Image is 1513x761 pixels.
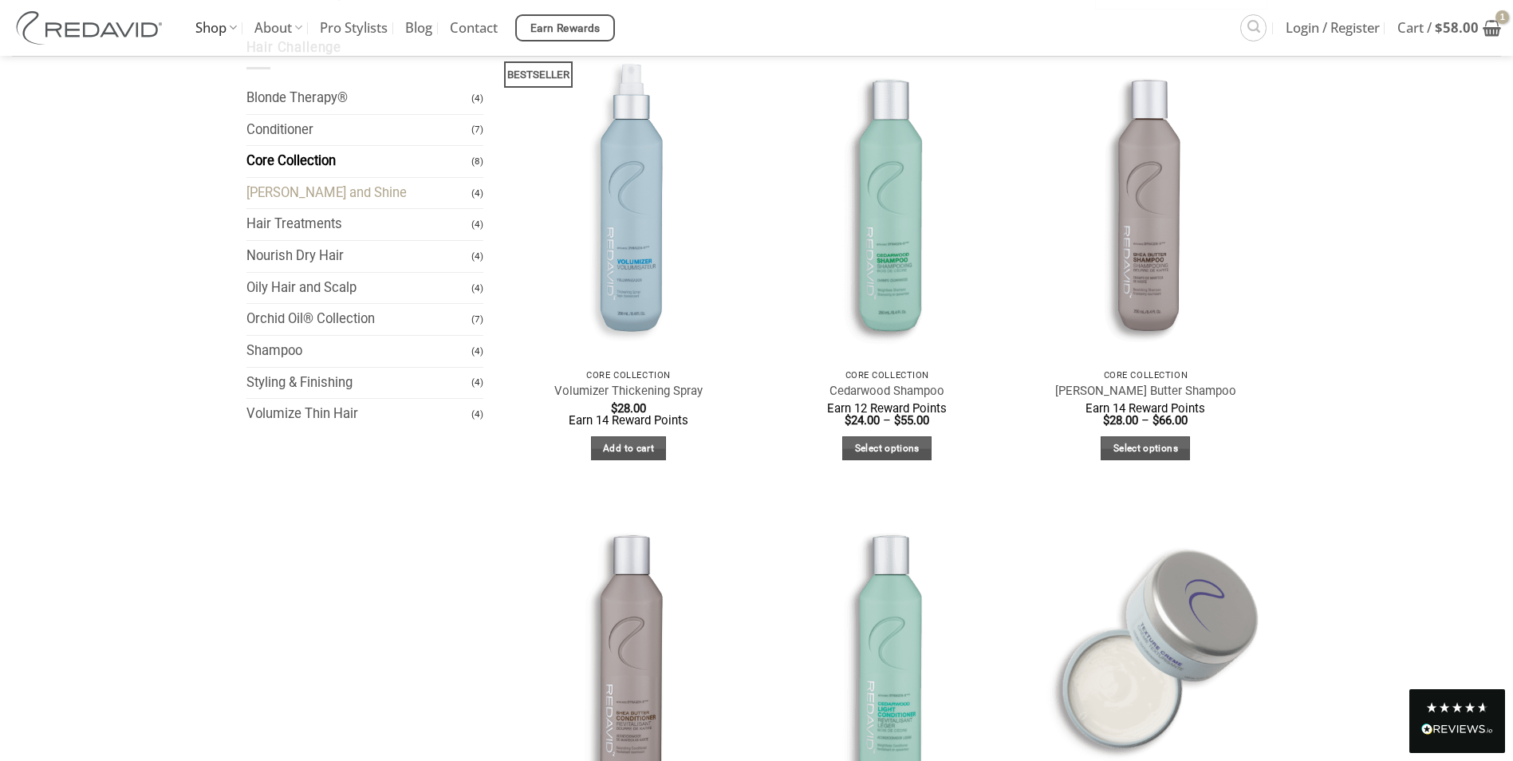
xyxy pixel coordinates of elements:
[591,436,667,461] a: Add to cart: “Volumizer Thickening Spray”
[246,336,472,367] a: Shampoo
[569,413,688,428] span: Earn 14 Reward Points
[1397,8,1479,48] span: Cart /
[471,148,483,175] span: (8)
[1152,413,1188,428] bdi: 66.00
[507,37,751,361] img: REDAVID Volumizer Thickening Spray - 1 1
[829,384,944,399] a: Cedarwood Shampoo
[12,11,171,45] img: REDAVID Salon Products | United States
[471,179,483,207] span: (4)
[246,146,472,177] a: Core Collection
[471,211,483,239] span: (4)
[1141,413,1149,428] span: –
[1421,724,1493,735] img: REVIEWS.io
[1055,384,1236,399] a: [PERSON_NAME] Butter Shampoo
[530,20,601,37] span: Earn Rewards
[1024,37,1267,361] img: REDAVID Shea Butter Shampoo
[611,401,617,416] span: $
[1286,8,1380,48] span: Login / Register
[883,413,891,428] span: –
[1435,18,1443,37] span: $
[554,384,703,399] a: Volumizer Thickening Spray
[471,242,483,270] span: (4)
[827,401,947,416] span: Earn 12 Reward Points
[246,83,472,114] a: Blonde Therapy®
[1085,401,1205,416] span: Earn 14 Reward Points
[1409,689,1505,753] div: Read All Reviews
[845,413,880,428] bdi: 24.00
[1103,413,1138,428] bdi: 28.00
[1103,413,1109,428] span: $
[471,369,483,396] span: (4)
[246,115,472,146] a: Conditioner
[1032,370,1259,380] p: Core Collection
[894,413,900,428] span: $
[515,370,743,380] p: Core Collection
[766,37,1009,361] img: REDAVID Cedarwood Shampoo - 1
[246,368,472,399] a: Styling & Finishing
[1421,720,1493,741] div: Read All Reviews
[774,370,1001,380] p: Core Collection
[1152,413,1159,428] span: $
[894,413,929,428] bdi: 55.00
[515,14,615,41] a: Earn Rewards
[471,116,483,144] span: (7)
[1425,701,1489,714] div: 4.8 Stars
[1101,436,1190,461] a: Select options for “Shea Butter Shampoo”
[246,399,472,430] a: Volumize Thin Hair
[471,306,483,333] span: (7)
[246,273,472,304] a: Oily Hair and Scalp
[471,337,483,365] span: (4)
[1240,14,1267,41] a: Search
[611,401,646,416] bdi: 28.00
[471,400,483,428] span: (4)
[1435,18,1479,37] bdi: 58.00
[246,209,472,240] a: Hair Treatments
[471,274,483,302] span: (4)
[845,413,851,428] span: $
[471,85,483,112] span: (4)
[842,436,932,461] a: Select options for “Cedarwood Shampoo”
[246,304,472,335] a: Orchid Oil® Collection
[246,241,472,272] a: Nourish Dry Hair
[246,178,472,209] a: [PERSON_NAME] and Shine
